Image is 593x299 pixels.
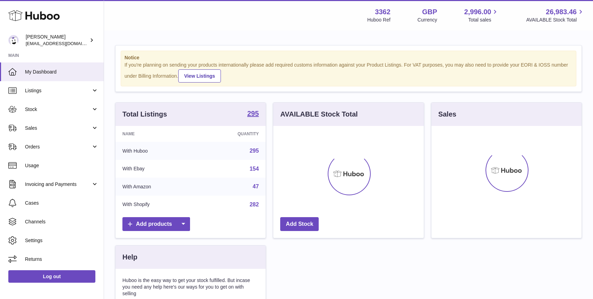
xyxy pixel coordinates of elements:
td: With Huboo [115,142,198,160]
div: If you're planning on sending your products internationally please add required customs informati... [124,62,573,83]
span: Returns [25,256,98,263]
a: 47 [253,183,259,189]
a: Log out [8,270,95,283]
span: Invoicing and Payments [25,181,91,188]
th: Name [115,126,198,142]
th: Quantity [198,126,266,142]
td: With Amazon [115,178,198,196]
a: Add products [122,217,190,231]
div: [PERSON_NAME] [26,34,88,47]
td: With Shopify [115,196,198,214]
a: 26,983.46 AVAILABLE Stock Total [526,7,585,23]
span: Channels [25,219,98,225]
span: Usage [25,162,98,169]
strong: GBP [422,7,437,17]
div: Currency [418,17,437,23]
span: Total sales [468,17,499,23]
h3: AVAILABLE Stock Total [280,110,358,119]
span: Orders [25,144,91,150]
strong: 295 [247,110,259,117]
span: 2,996.00 [464,7,491,17]
span: [EMAIL_ADDRESS][DOMAIN_NAME] [26,41,102,46]
span: 26,983.46 [546,7,577,17]
img: sales@gamesconnection.co.uk [8,35,19,45]
span: Cases [25,200,98,206]
h3: Total Listings [122,110,167,119]
td: With Ebay [115,160,198,178]
span: Stock [25,106,91,113]
strong: 3362 [375,7,390,17]
a: View Listings [178,69,221,83]
a: 282 [250,202,259,207]
span: Sales [25,125,91,131]
div: Huboo Ref [367,17,390,23]
h3: Sales [438,110,456,119]
a: 2,996.00 Total sales [464,7,499,23]
strong: Notice [124,54,573,61]
h3: Help [122,253,137,262]
a: Add Stock [280,217,319,231]
a: 295 [247,110,259,118]
span: My Dashboard [25,69,98,75]
span: Listings [25,87,91,94]
a: 295 [250,148,259,154]
span: Settings [25,237,98,244]
a: 154 [250,166,259,172]
p: Huboo is the easy way to get your stock fulfilled. But incase you need any help here's our ways f... [122,277,259,297]
span: AVAILABLE Stock Total [526,17,585,23]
